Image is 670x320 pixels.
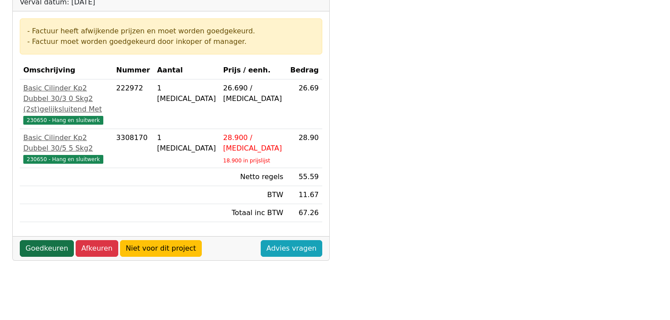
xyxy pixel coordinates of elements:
[27,26,315,36] div: - Factuur heeft afwijkende prijzen en moet worden goedgekeurd.
[157,133,216,154] div: 1 [MEDICAL_DATA]
[113,79,153,129] td: 222972
[287,168,322,186] td: 55.59
[23,133,109,164] a: Basic Cilinder Kp2 Dubbel 30/5 5 Skg2230650 - Hang en sluitwerk
[120,240,202,257] a: Niet voor dit project
[113,61,153,79] th: Nummer
[223,158,270,164] sub: 18.900 in prijslijst
[23,155,103,164] span: 230650 - Hang en sluitwerk
[23,133,109,154] div: Basic Cilinder Kp2 Dubbel 30/5 5 Skg2
[23,83,109,115] div: Basic Cilinder Kp2 Dubbel 30/3 0 Skg2 (2st)gelijksluitend Met
[287,79,322,129] td: 26.69
[27,36,315,47] div: - Factuur moet worden goedgekeurd door inkoper of manager.
[20,61,113,79] th: Omschrijving
[20,240,74,257] a: Goedkeuren
[261,240,322,257] a: Advies vragen
[220,168,287,186] td: Netto regels
[23,116,103,125] span: 230650 - Hang en sluitwerk
[220,61,287,79] th: Prijs / eenh.
[287,129,322,168] td: 28.90
[287,186,322,204] td: 11.67
[223,133,284,154] div: 28.900 / [MEDICAL_DATA]
[220,186,287,204] td: BTW
[153,61,219,79] th: Aantal
[113,129,153,168] td: 3308170
[287,61,322,79] th: Bedrag
[223,83,284,104] div: 26.690 / [MEDICAL_DATA]
[157,83,216,104] div: 1 [MEDICAL_DATA]
[287,204,322,222] td: 67.26
[23,83,109,125] a: Basic Cilinder Kp2 Dubbel 30/3 0 Skg2 (2st)gelijksluitend Met230650 - Hang en sluitwerk
[220,204,287,222] td: Totaal inc BTW
[76,240,118,257] a: Afkeuren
